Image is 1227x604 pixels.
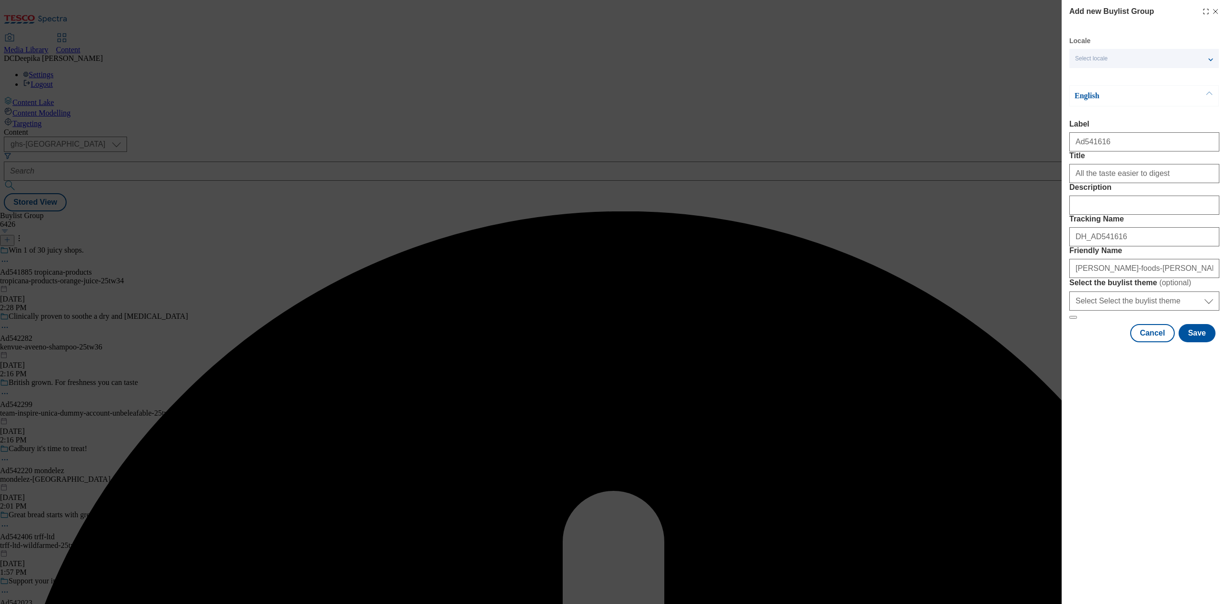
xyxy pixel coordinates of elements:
button: Select locale [1069,49,1219,68]
label: Select the buylist theme [1069,278,1219,288]
input: Enter Description [1069,196,1219,215]
label: Label [1069,120,1219,128]
button: Cancel [1130,324,1174,342]
input: Enter Title [1069,164,1219,183]
span: Select locale [1075,55,1108,62]
span: ( optional ) [1159,279,1192,287]
h4: Add new Buylist Group [1069,6,1154,17]
label: Locale [1069,38,1090,44]
label: Friendly Name [1069,246,1219,255]
input: Enter Tracking Name [1069,227,1219,246]
p: English [1075,91,1175,101]
label: Title [1069,151,1219,160]
label: Description [1069,183,1219,192]
input: Enter Friendly Name [1069,259,1219,278]
button: Save [1179,324,1215,342]
label: Tracking Name [1069,215,1219,223]
input: Enter Label [1069,132,1219,151]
